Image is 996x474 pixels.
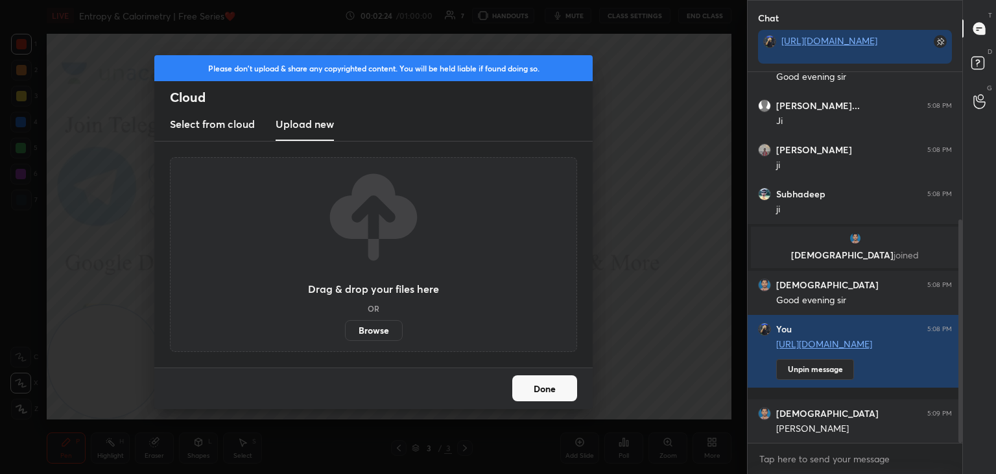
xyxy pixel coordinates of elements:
[987,83,992,93] p: G
[308,284,439,294] h3: Drag & drop your files here
[368,305,379,312] h5: OR
[170,116,255,132] h3: Select from cloud
[763,35,776,48] img: d89acffa0b7b45d28d6908ca2ce42307.jpg
[276,116,334,132] h3: Upload new
[170,89,593,106] h2: Cloud
[154,55,593,81] div: Please don't upload & share any copyrighted content. You will be held liable if found doing so.
[776,359,854,380] button: Unpin message
[748,72,962,443] div: grid
[748,1,789,35] p: Chat
[512,375,577,401] button: Done
[781,34,877,47] a: [URL][DOMAIN_NAME]
[988,47,992,56] p: D
[988,10,992,20] p: T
